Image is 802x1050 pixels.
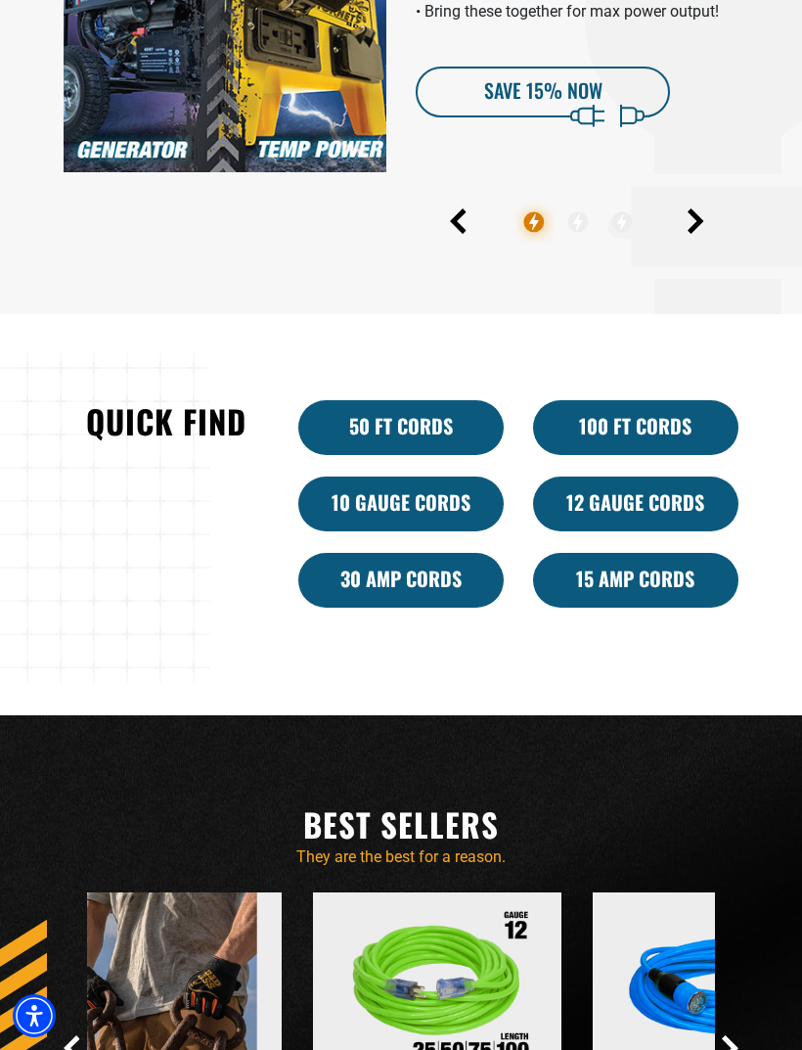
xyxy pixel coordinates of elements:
[533,553,738,608] a: 15 Amp Cords
[688,208,704,234] button: Next
[298,400,504,455] a: 50 ft cords
[298,477,504,531] a: 10 Gauge Cords
[450,208,467,234] button: Previous
[298,553,504,608] a: 30 Amp Cords
[533,400,738,455] a: 100 Ft Cords
[13,994,56,1037] div: Accessibility Menu
[64,845,738,869] p: They are the best for a reason.
[64,803,738,845] h2: Best Sellers
[64,400,269,442] h2: Quick Find
[416,67,670,117] a: SAVE 15% Now
[533,477,738,531] a: 12 Gauge Cords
